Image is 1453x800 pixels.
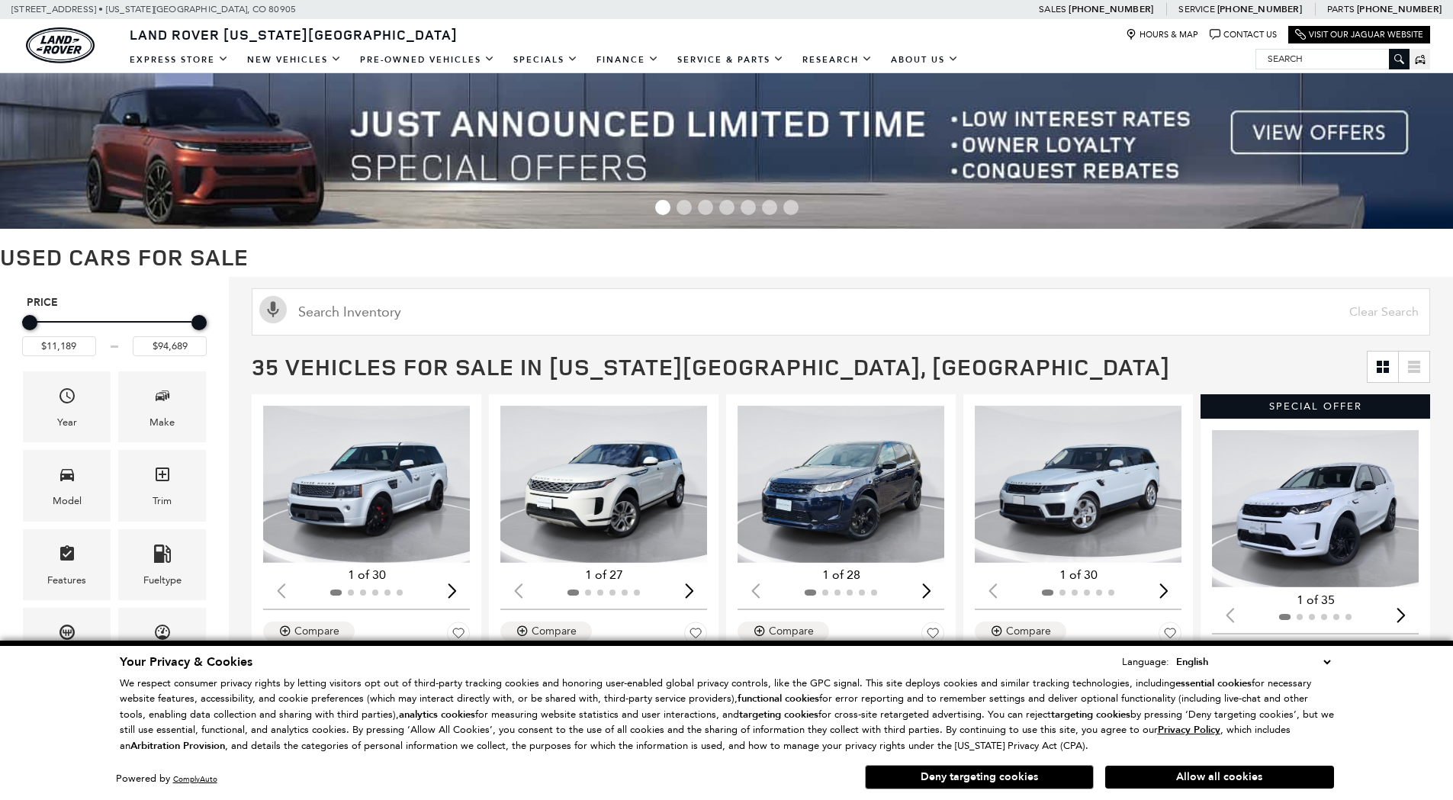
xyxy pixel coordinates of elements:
span: Go to slide 6 [762,200,777,215]
img: 2022 Land Rover Discovery Sport S R-Dynamic 1 [738,406,947,563]
img: Land Rover [26,27,95,63]
span: Fueltype [153,541,172,572]
div: Fueltype [143,572,182,589]
span: Mileage [153,619,172,651]
span: Sales [1039,4,1066,14]
div: Language: [1122,657,1169,667]
span: Year [58,383,76,414]
span: Model [58,461,76,493]
div: 1 of 35 [1212,592,1419,609]
button: Save Vehicle [1159,622,1181,651]
u: Privacy Policy [1158,723,1220,737]
div: 1 / 2 [738,406,947,563]
a: Contact Us [1210,29,1277,40]
h5: Price [27,296,202,310]
svg: Click to toggle on voice search [259,296,287,323]
a: Privacy Policy [1158,724,1220,735]
a: Pre-Owned Vehicles [351,47,504,73]
div: Powered by [116,774,217,784]
div: Minimum Price [22,315,37,330]
div: Next slide [1390,599,1411,632]
div: YearYear [23,371,111,442]
span: Go to slide 1 [655,200,670,215]
div: MakeMake [118,371,206,442]
span: Go to slide 7 [783,200,799,215]
span: Land Rover [US_STATE][GEOGRAPHIC_DATA] [130,25,458,43]
div: FueltypeFueltype [118,529,206,600]
a: Finance [587,47,668,73]
div: Compare [1006,625,1051,638]
img: 2018 Land Rover Range Rover Sport HSE 1 [975,406,1184,563]
strong: Arbitration Provision [130,739,225,753]
a: About Us [882,47,968,73]
div: Next slide [442,574,462,608]
span: Trim [153,461,172,493]
strong: analytics cookies [399,708,475,721]
a: ComplyAuto [173,774,217,784]
div: Make [149,414,175,431]
div: TransmissionTransmission [23,608,111,679]
span: Service [1178,4,1214,14]
span: Go to slide 4 [719,200,735,215]
button: Compare Vehicle [738,622,829,641]
nav: Main Navigation [121,47,968,73]
div: 1 / 2 [975,406,1184,563]
span: Your Privacy & Cookies [120,654,252,670]
div: Price [22,310,207,356]
a: Hours & Map [1126,29,1198,40]
img: 2024 Land Rover Discovery Sport S 1 [1212,430,1421,587]
a: EXPRESS STORE [121,47,238,73]
div: TrimTrim [118,450,206,521]
a: land-rover [26,27,95,63]
button: Deny targeting cookies [865,765,1094,789]
div: Compare [532,625,577,638]
div: Maximum Price [191,315,207,330]
span: Features [58,541,76,572]
div: 1 of 30 [975,567,1181,583]
div: Compare [769,625,814,638]
button: Compare Vehicle [263,622,355,641]
div: Next slide [916,574,937,608]
div: Trim [153,493,172,509]
div: Special Offer [1201,394,1430,419]
div: 1 / 2 [263,406,472,563]
span: Go to slide 3 [698,200,713,215]
a: Land Rover [US_STATE][GEOGRAPHIC_DATA] [121,25,467,43]
strong: functional cookies [738,692,819,705]
a: [PHONE_NUMBER] [1069,3,1153,15]
button: Save Vehicle [684,622,707,651]
img: 2013 Land Rover Range Rover Sport Supercharged 1 [263,406,472,563]
div: 1 of 27 [500,567,707,583]
a: Research [793,47,882,73]
a: Visit Our Jaguar Website [1295,29,1423,40]
div: Year [57,414,77,431]
div: ModelModel [23,450,111,521]
img: 2020 Land Rover Range Rover Evoque S 1 [500,406,709,563]
input: Minimum [22,336,96,356]
div: Model [53,493,82,509]
div: 1 / 2 [500,406,709,563]
a: Specials [504,47,587,73]
a: [PHONE_NUMBER] [1217,3,1302,15]
div: 1 of 28 [738,567,944,583]
span: Parts [1327,4,1355,14]
span: Transmission [58,619,76,651]
button: Save Vehicle [921,622,944,651]
strong: targeting cookies [739,708,818,721]
div: MileageMileage [118,608,206,679]
button: Compare Vehicle [500,622,592,641]
strong: essential cookies [1175,676,1252,690]
div: FeaturesFeatures [23,529,111,600]
select: Language Select [1172,654,1334,670]
span: 35 Vehicles for Sale in [US_STATE][GEOGRAPHIC_DATA], [GEOGRAPHIC_DATA] [252,351,1170,382]
a: New Vehicles [238,47,351,73]
button: Save Vehicle [447,622,470,651]
div: Next slide [679,574,699,608]
button: Allow all cookies [1105,766,1334,789]
span: Make [153,383,172,414]
a: [STREET_ADDRESS] • [US_STATE][GEOGRAPHIC_DATA], CO 80905 [11,4,296,14]
input: Maximum [133,336,207,356]
div: Compare [294,625,339,638]
a: Service & Parts [668,47,793,73]
p: We respect consumer privacy rights by letting visitors opt out of third-party tracking cookies an... [120,676,1334,754]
